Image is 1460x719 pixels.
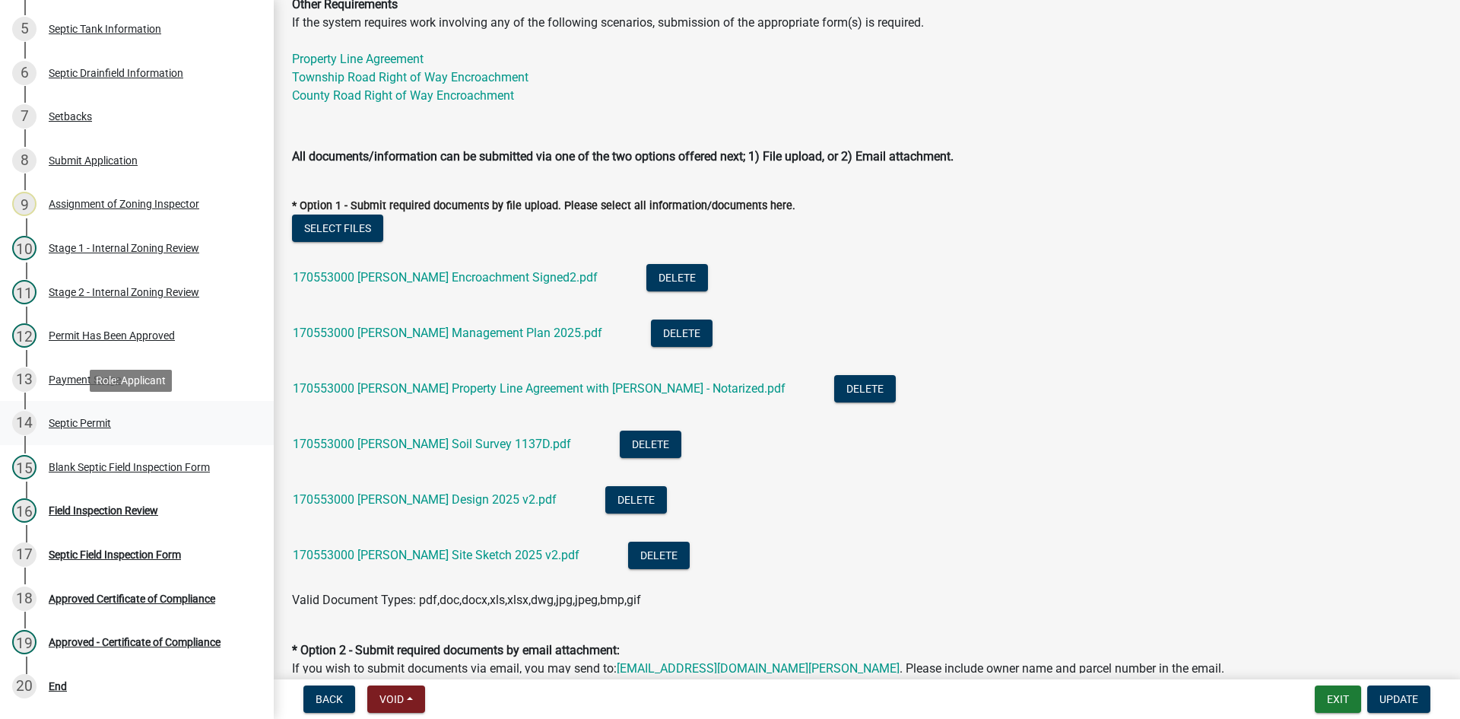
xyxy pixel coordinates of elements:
[12,542,36,567] div: 17
[605,493,667,507] wm-modal-confirm: Delete Document
[49,462,210,472] div: Blank Septic Field Inspection Form
[12,411,36,435] div: 14
[292,52,424,66] a: Property Line Agreement
[293,548,579,562] a: 170553000 [PERSON_NAME] Site Sketch 2025 v2.pdf
[292,623,1442,678] p: If you wish to submit documents via email, you may send to: . Please include owner name and parce...
[49,330,175,341] div: Permit Has Been Approved
[12,630,36,654] div: 19
[379,693,404,705] span: Void
[292,593,641,607] span: Valid Document Types: pdf,doc,docx,xls,xlsx,dwg,jpg,jpeg,bmp,gif
[292,88,514,103] a: County Road Right of Way Encroachment
[49,637,221,647] div: Approved - Certificate of Compliance
[293,270,598,285] a: 170553000 [PERSON_NAME] Encroachment Signed2.pdf
[620,431,681,458] button: Delete
[834,375,896,402] button: Delete
[292,70,528,84] a: Township Road Right of Way Encroachment
[12,674,36,698] div: 20
[316,693,343,705] span: Back
[12,498,36,523] div: 16
[12,587,36,611] div: 18
[293,437,571,451] a: 170553000 [PERSON_NAME] Soil Survey 1137D.pdf
[49,111,92,122] div: Setbacks
[293,492,557,507] a: 170553000 [PERSON_NAME] Design 2025 v2.pdf
[292,149,954,164] strong: All documents/information can be submitted via one of the two options offered next; 1) File uploa...
[12,367,36,392] div: 13
[12,455,36,479] div: 15
[12,148,36,173] div: 8
[292,643,620,657] strong: * Option 2 - Submit required documents by email attachment:
[49,593,215,604] div: Approved Certificate of Compliance
[1379,693,1418,705] span: Update
[49,287,199,297] div: Stage 2 - Internal Zoning Review
[12,323,36,348] div: 12
[12,104,36,129] div: 7
[646,271,708,285] wm-modal-confirm: Delete Document
[49,243,199,253] div: Stage 1 - Internal Zoning Review
[293,326,602,340] a: 170553000 [PERSON_NAME] Management Plan 2025.pdf
[303,686,355,713] button: Back
[605,486,667,514] button: Delete
[651,320,713,347] button: Delete
[617,661,900,676] a: [EMAIL_ADDRESS][DOMAIN_NAME][PERSON_NAME]
[12,236,36,260] div: 10
[620,437,681,452] wm-modal-confirm: Delete Document
[292,215,383,242] button: Select files
[12,17,36,41] div: 5
[12,280,36,304] div: 11
[293,381,786,396] a: 170553000 [PERSON_NAME] Property Line Agreement with [PERSON_NAME] - Notarized.pdf
[49,68,183,78] div: Septic Drainfield Information
[49,681,67,692] div: End
[12,192,36,216] div: 9
[49,155,138,166] div: Submit Application
[49,505,158,516] div: Field Inspection Review
[49,199,199,209] div: Assignment of Zoning Inspector
[1315,686,1361,713] button: Exit
[49,24,161,34] div: Septic Tank Information
[628,549,690,563] wm-modal-confirm: Delete Document
[90,370,172,392] div: Role: Applicant
[628,542,690,569] button: Delete
[367,686,425,713] button: Void
[292,201,795,212] label: * Option 1 - Submit required documents by file upload. Please select all information/documents here.
[1367,686,1430,713] button: Update
[12,61,36,85] div: 6
[49,418,111,428] div: Septic Permit
[49,549,181,560] div: Septic Field Inspection Form
[646,264,708,291] button: Delete
[49,374,121,385] div: Payment Stage
[834,382,896,396] wm-modal-confirm: Delete Document
[651,326,713,341] wm-modal-confirm: Delete Document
